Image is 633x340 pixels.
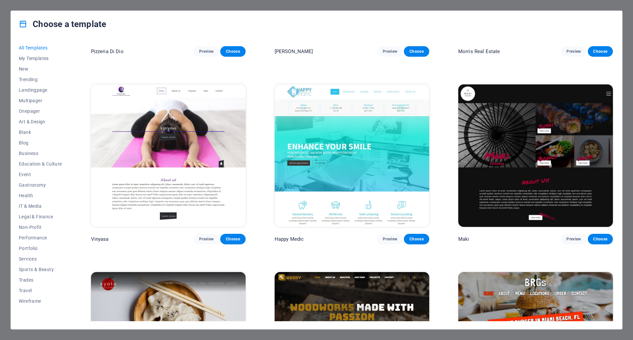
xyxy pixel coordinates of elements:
[383,236,397,242] span: Preview
[19,246,62,251] span: Portfolio
[19,66,62,72] span: New
[275,236,304,242] p: Happy Medic
[377,234,403,244] button: Preview
[19,235,62,240] span: Performance
[588,234,613,244] button: Choose
[91,48,124,55] p: Pizzeria Di Dio
[19,151,62,156] span: Business
[199,236,214,242] span: Preview
[404,234,429,244] button: Choose
[409,236,424,242] span: Choose
[19,267,62,272] span: Sports & Beauty
[19,127,62,138] button: Blank
[19,201,62,211] button: IT & Media
[275,84,429,227] img: Happy Medic
[561,46,586,57] button: Preview
[19,214,62,219] span: Legal & Finance
[458,236,469,242] p: Maki
[19,182,62,188] span: Gastronomy
[194,46,219,57] button: Preview
[19,116,62,127] button: Art & Design
[199,49,214,54] span: Preview
[19,138,62,148] button: Blog
[458,84,613,227] img: Maki
[561,234,586,244] button: Preview
[19,222,62,232] button: Non-Profit
[458,48,500,55] p: Morris Real Estate
[19,264,62,275] button: Sports & Beauty
[404,46,429,57] button: Choose
[19,119,62,124] span: Art & Design
[19,180,62,190] button: Gastronomy
[19,85,62,95] button: Landingpage
[19,45,62,50] span: All Templates
[566,49,581,54] span: Preview
[19,288,62,293] span: Travel
[275,48,313,55] p: [PERSON_NAME]
[91,84,246,227] img: Vinyasa
[19,243,62,254] button: Portfolio
[19,190,62,201] button: Health
[226,236,240,242] span: Choose
[593,236,608,242] span: Choose
[19,285,62,296] button: Travel
[19,254,62,264] button: Services
[19,130,62,135] span: Blank
[588,46,613,57] button: Choose
[19,64,62,74] button: New
[19,277,62,283] span: Trades
[19,172,62,177] span: Event
[220,234,245,244] button: Choose
[19,211,62,222] button: Legal & Finance
[19,193,62,198] span: Health
[19,140,62,145] span: Blog
[383,49,397,54] span: Preview
[19,148,62,159] button: Business
[19,161,62,167] span: Education & Culture
[19,296,62,306] button: Wireframe
[19,98,62,103] span: Multipager
[593,49,608,54] span: Choose
[19,87,62,93] span: Landingpage
[19,225,62,230] span: Non-Profit
[19,77,62,82] span: Trending
[566,236,581,242] span: Preview
[19,169,62,180] button: Event
[377,46,403,57] button: Preview
[19,298,62,304] span: Wireframe
[19,232,62,243] button: Performance
[194,234,219,244] button: Preview
[19,95,62,106] button: Multipager
[19,56,62,61] span: My Templates
[19,74,62,85] button: Trending
[19,43,62,53] button: All Templates
[19,108,62,114] span: Onepager
[409,49,424,54] span: Choose
[220,46,245,57] button: Choose
[19,106,62,116] button: Onepager
[91,236,109,242] p: Vinyasa
[19,19,106,29] h4: Choose a template
[226,49,240,54] span: Choose
[19,256,62,262] span: Services
[19,275,62,285] button: Trades
[19,53,62,64] button: My Templates
[19,159,62,169] button: Education & Culture
[19,203,62,209] span: IT & Media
